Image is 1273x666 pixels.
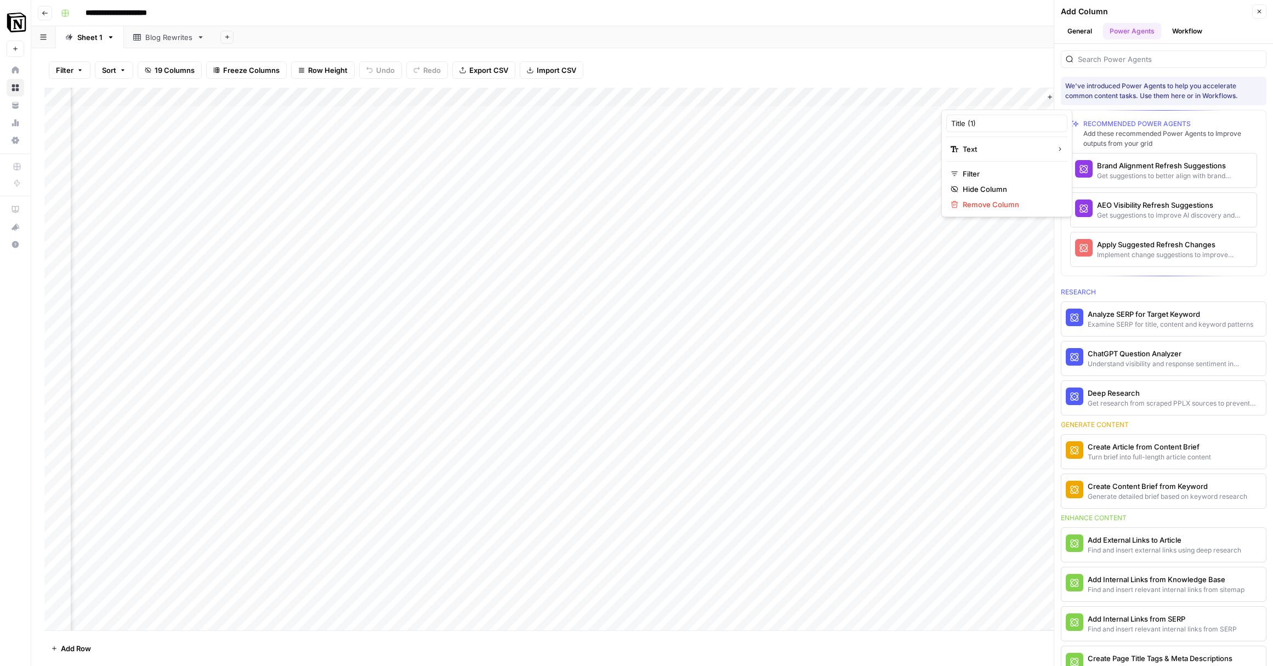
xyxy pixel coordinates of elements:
span: Redo [423,65,441,76]
span: Filter [56,65,73,76]
div: Add External Links to Article [1088,534,1241,545]
button: Add Internal Links from Knowledge BaseFind and insert relevant internal links from sitemap [1061,567,1266,601]
div: AEO Visibility Refresh Suggestions [1097,200,1252,210]
div: We've introduced Power Agents to help you accelerate common content tasks. Use them here or in Wo... [1065,81,1262,101]
div: Find and insert relevant internal links from sitemap [1088,585,1244,595]
div: Add Internal Links from Knowledge Base [1088,574,1244,585]
span: Filter [963,168,1059,179]
div: Create Page Title Tags & Meta Descriptions [1088,653,1247,664]
div: Find and insert external links using deep research [1088,545,1241,555]
span: Remove Column [963,199,1059,210]
div: Enhance content [1061,513,1266,523]
a: Your Data [7,96,24,114]
div: Get suggestions to better align with brand positioning and tone [1097,171,1252,181]
button: Freeze Columns [206,61,287,79]
button: Sort [95,61,133,79]
span: Row Height [308,65,348,76]
a: Browse [7,79,24,96]
button: What's new? [7,218,24,236]
div: Generate content [1061,420,1266,430]
button: Redo [406,61,448,79]
a: Usage [7,114,24,132]
div: Add Internal Links from SERP [1088,613,1237,624]
div: Generate detailed brief based on keyword research [1088,492,1247,502]
button: Power Agents [1103,23,1161,39]
button: Undo [359,61,402,79]
a: Settings [7,132,24,149]
span: Text [963,144,1048,155]
span: 19 Columns [155,65,195,76]
button: Add External Links to ArticleFind and insert external links using deep research [1061,528,1266,562]
button: Brand Alignment Refresh SuggestionsGet suggestions to better align with brand positioning and tone [1071,153,1257,187]
button: Help + Support [7,236,24,253]
div: Research [1061,287,1266,297]
input: Search Power Agents [1078,54,1261,65]
div: ChatGPT Question Analyzer [1088,348,1261,359]
span: Hide Column [963,184,1059,195]
button: Add Internal Links from SERPFind and insert relevant internal links from SERP [1061,607,1266,641]
button: Filter [49,61,90,79]
button: General [1061,23,1099,39]
button: Analyze SERP for Target KeywordExamine SERP for title, content and keyword patterns [1061,302,1266,336]
div: Brand Alignment Refresh Suggestions [1097,160,1252,171]
div: Create Article from Content Brief [1088,441,1211,452]
a: Sheet 1 [56,26,124,48]
div: Get research from scraped PPLX sources to prevent source [MEDICAL_DATA] [1088,399,1261,408]
button: Add Row [44,640,98,657]
button: Row Height [291,61,355,79]
span: Export CSV [469,65,508,76]
button: Create Content Brief from KeywordGenerate detailed brief based on keyword research [1061,474,1266,508]
a: Blog Rewrites [124,26,214,48]
div: Sheet 1 [77,32,103,43]
a: Home [7,61,24,79]
div: Implement change suggestions to improve content [1097,250,1252,260]
span: Undo [376,65,395,76]
div: Get suggestions to improve AI discovery and citation [1097,210,1252,220]
span: Freeze Columns [223,65,280,76]
div: Create Content Brief from Keyword [1088,481,1247,492]
a: AirOps Academy [7,201,24,218]
button: Import CSV [520,61,583,79]
button: AEO Visibility Refresh SuggestionsGet suggestions to improve AI discovery and citation [1071,193,1257,227]
div: Understand visibility and response sentiment in ChatGPT [1088,359,1261,369]
div: Find and insert relevant internal links from SERP [1088,624,1237,634]
div: Analyze SERP for Target Keyword [1088,309,1253,320]
span: Import CSV [537,65,576,76]
button: Workflow [1166,23,1209,39]
button: Deep ResearchGet research from scraped PPLX sources to prevent source [MEDICAL_DATA] [1061,381,1266,415]
div: Add these recommended Power Agents to Improve outputs from your grid [1083,129,1257,149]
div: Blog Rewrites [145,32,192,43]
img: Notion Logo [7,13,26,32]
button: Add Column [1042,90,1099,104]
button: 19 Columns [138,61,202,79]
span: Add Row [61,643,91,654]
button: ChatGPT Question AnalyzerUnderstand visibility and response sentiment in ChatGPT [1061,341,1266,375]
div: What's new? [7,219,24,235]
div: Apply Suggested Refresh Changes [1097,239,1252,250]
button: Workspace: Notion [7,9,24,36]
div: Recommended Power Agents [1083,119,1257,129]
button: Create Article from Content BriefTurn brief into full-length article content [1061,435,1266,469]
span: Sort [102,65,116,76]
div: Turn brief into full-length article content [1088,452,1211,462]
button: Export CSV [452,61,515,79]
div: Deep Research [1088,388,1261,399]
button: Apply Suggested Refresh ChangesImplement change suggestions to improve content [1071,232,1257,266]
div: Examine SERP for title, content and keyword patterns [1088,320,1253,329]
